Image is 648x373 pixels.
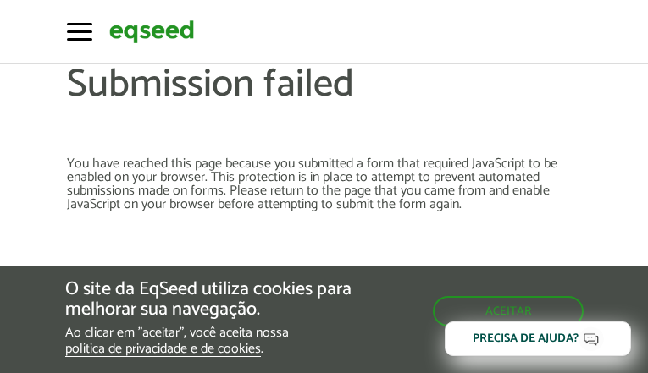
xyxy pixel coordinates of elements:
button: Aceitar [433,296,584,326]
div: You have reached this page because you submitted a form that required JavaScript to be enabled on... [67,157,582,211]
img: EqSeed [109,18,194,46]
h5: O site da EqSeed utiliza cookies para melhorar sua navegação. [65,279,376,320]
p: Ao clicar em "aceitar", você aceita nossa . [65,325,376,357]
h1: Submission failed [67,63,582,157]
a: política de privacidade e de cookies [65,343,261,357]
